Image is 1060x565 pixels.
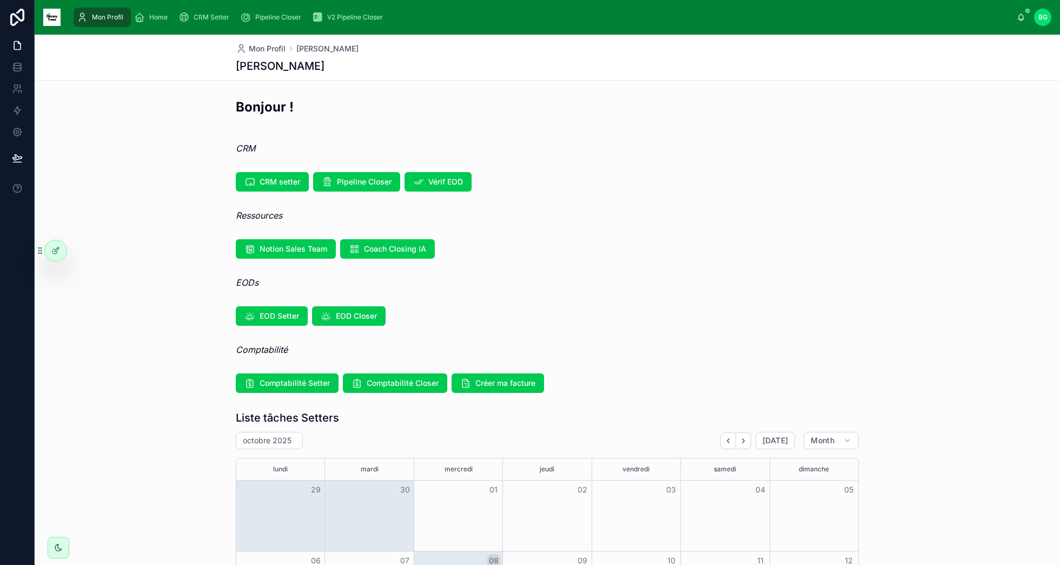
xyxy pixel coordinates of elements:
button: EOD Closer [312,306,386,326]
a: Mon Profil [74,8,131,27]
div: dimanche [772,458,857,480]
h2: Bonjour ! [236,98,294,116]
button: 04 [754,483,767,496]
span: Créer ma facture [475,378,535,389]
em: Comptabilité [236,344,288,355]
a: CRM Setter [175,8,237,27]
a: Home [131,8,175,27]
span: Notion Sales Team [260,244,327,254]
span: BG [1038,13,1048,22]
button: [DATE] [756,432,795,449]
span: Comptabilité Closer [367,378,439,389]
h1: [PERSON_NAME] [236,58,324,74]
div: scrollable content [69,5,1017,29]
div: mardi [327,458,412,480]
div: vendredi [594,458,679,480]
div: mercredi [416,458,501,480]
div: lundi [238,458,323,480]
span: Month [811,436,834,445]
button: Notion Sales Team [236,239,336,259]
button: 01 [487,483,500,496]
button: 02 [576,483,589,496]
span: Coach Closing IA [364,244,426,254]
button: Pipeline Closer [313,172,400,192]
button: 03 [665,483,678,496]
button: Comptabilité Closer [343,373,447,393]
button: Next [736,432,751,449]
button: Créer ma facture [452,373,544,393]
button: 05 [843,483,856,496]
button: 29 [309,483,322,496]
span: Pipeline Closer [255,13,301,22]
em: CRM [236,143,255,154]
span: Mon Profil [249,43,286,54]
span: Comptabilité Setter [260,378,330,389]
span: Pipeline Closer [337,176,392,187]
span: EOD Setter [260,311,299,321]
span: V2 Pipeline Closer [327,13,383,22]
span: CRM Setter [194,13,229,22]
h2: octobre 2025 [243,435,291,446]
span: Mon Profil [92,13,123,22]
button: CRM setter [236,172,309,192]
img: App logo [43,9,61,26]
div: jeudi [505,458,589,480]
span: CRM setter [260,176,300,187]
div: samedi [683,458,767,480]
span: EOD Closer [336,311,377,321]
span: [DATE] [763,436,788,445]
button: EOD Setter [236,306,308,326]
em: Ressources [236,210,282,221]
a: [PERSON_NAME] [296,43,359,54]
h1: Liste tâches Setters [236,410,339,425]
a: Pipeline Closer [237,8,309,27]
button: Month [804,432,859,449]
span: Vérif EOD [428,176,463,187]
button: Back [720,432,736,449]
span: Home [149,13,168,22]
button: 30 [399,483,412,496]
a: V2 Pipeline Closer [309,8,390,27]
button: Vérif EOD [405,172,472,192]
em: EODs [236,277,259,288]
button: Coach Closing IA [340,239,435,259]
a: Mon Profil [236,43,286,54]
button: Comptabilité Setter [236,373,339,393]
